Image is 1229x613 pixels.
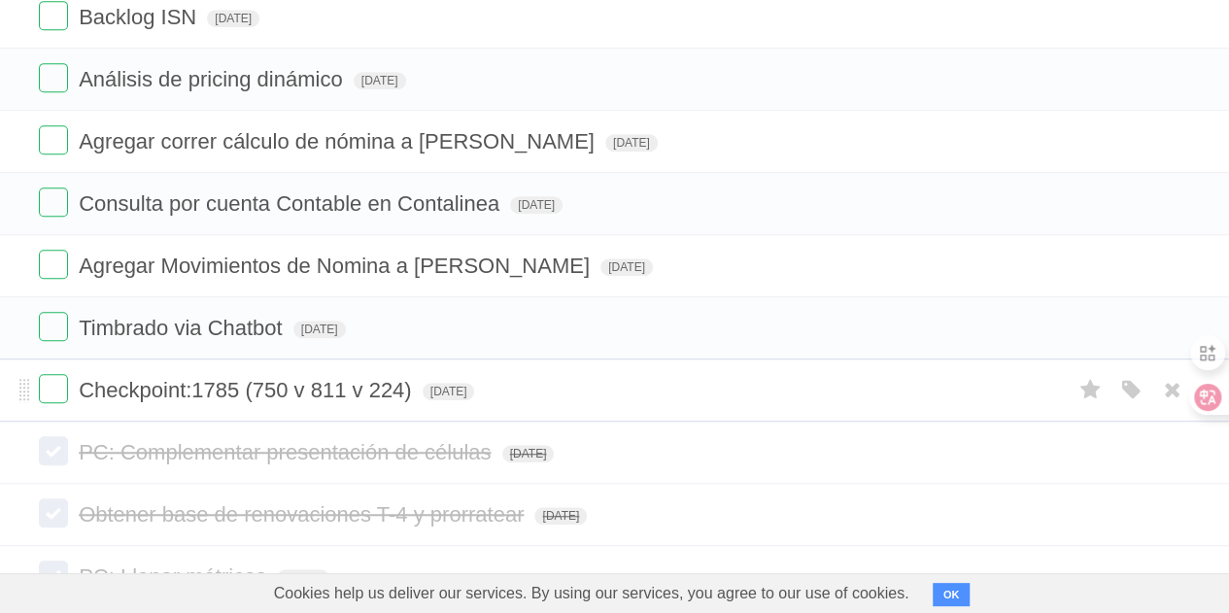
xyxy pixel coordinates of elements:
span: Agregar correr cálculo de nómina a [PERSON_NAME] [79,129,599,153]
label: Done [39,436,68,465]
label: Done [39,374,68,403]
label: Star task [1072,374,1109,406]
span: [DATE] [277,569,329,587]
span: [DATE] [423,383,475,400]
label: Done [39,312,68,341]
span: [DATE] [534,507,587,525]
span: [DATE] [207,10,259,27]
span: [DATE] [502,445,555,462]
label: Done [39,125,68,154]
label: Done [39,63,68,92]
span: Consulta por cuenta Contable en Contalinea [79,191,504,216]
span: Timbrado via Chatbot [79,316,288,340]
span: Cookies help us deliver our services. By using our services, you agree to our use of cookies. [255,574,929,613]
span: PC: Llenar métricas [79,564,271,589]
span: [DATE] [605,134,658,152]
label: Done [39,561,68,590]
span: [DATE] [293,321,346,338]
label: Done [39,250,68,279]
span: Análisis de pricing dinámico [79,67,347,91]
span: Checkpoint:1785 (750 v 811 v 224) [79,378,416,402]
label: Done [39,1,68,30]
span: Obtener base de renovaciones T-4 y prorratear [79,502,529,527]
span: PC: Complementar presentación de células [79,440,495,464]
button: OK [933,583,971,606]
span: Backlog ISN [79,5,201,29]
span: [DATE] [510,196,563,214]
label: Done [39,498,68,528]
span: [DATE] [600,258,653,276]
label: Done [39,187,68,217]
span: [DATE] [354,72,406,89]
span: Agregar Movimientos de Nomina a [PERSON_NAME] [79,254,595,278]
